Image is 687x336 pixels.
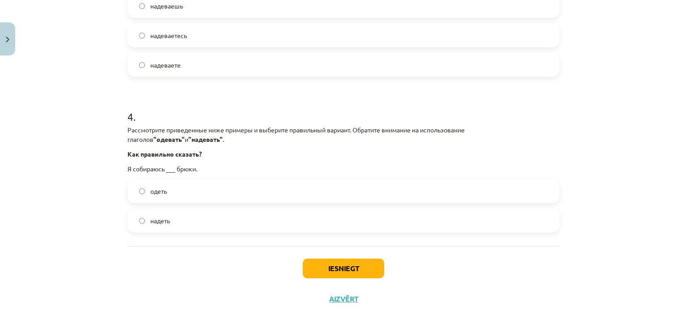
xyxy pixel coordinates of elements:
span: надеть [150,216,170,225]
img: icon-close-lesson-0947bae3869378f0d4975bcd49f059093ad1ed9edebbc8119c70593378902aed.svg [6,37,9,43]
span: надеваете [150,60,181,70]
input: надеваетесь [139,33,145,38]
input: надеваешь [139,3,145,9]
p: Я собираюсь ___ брюки. [127,164,560,174]
h1: 4 . [127,95,560,123]
strong: "одевать" [153,135,185,143]
button: Aizvērt [327,294,360,303]
span: надеваешь [150,1,183,11]
input: одеть [139,188,145,194]
span: одеть [150,187,167,196]
span: надеваетесь [150,31,187,40]
button: Iesniegt [303,259,384,278]
strong: "надевать" [188,135,223,143]
strong: Как правильно сказать? [127,150,202,158]
p: Рассмотрите приведенные ниже примеры и выберите правильный вариант. Обратите внимание на использо... [127,125,560,144]
input: надеть [139,218,145,224]
input: надеваете [139,62,145,68]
